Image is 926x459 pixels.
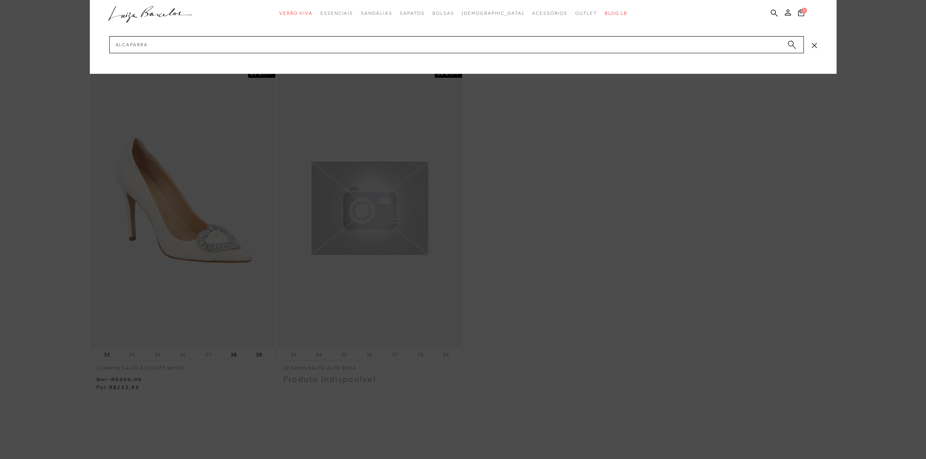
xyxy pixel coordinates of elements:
a: categoryNavScreenReaderText [400,6,424,21]
span: Bolsas [432,10,454,16]
span: [DEMOGRAPHIC_DATA] [462,10,524,16]
a: categoryNavScreenReaderText [361,6,392,21]
a: categoryNavScreenReaderText [532,6,567,21]
span: 0 [802,8,807,13]
a: categoryNavScreenReaderText [279,6,313,21]
span: Essenciais [320,10,353,16]
input: Buscar. [109,36,804,53]
button: 0 [796,9,807,19]
a: BLOG LB [605,6,627,21]
span: Sapatos [400,10,424,16]
a: categoryNavScreenReaderText [575,6,597,21]
a: noSubCategoriesText [462,6,524,21]
span: Acessórios [532,10,567,16]
span: Verão Viva [279,10,313,16]
a: categoryNavScreenReaderText [432,6,454,21]
span: Outlet [575,10,597,16]
a: categoryNavScreenReaderText [320,6,353,21]
span: Sandálias [361,10,392,16]
span: BLOG LB [605,10,627,16]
